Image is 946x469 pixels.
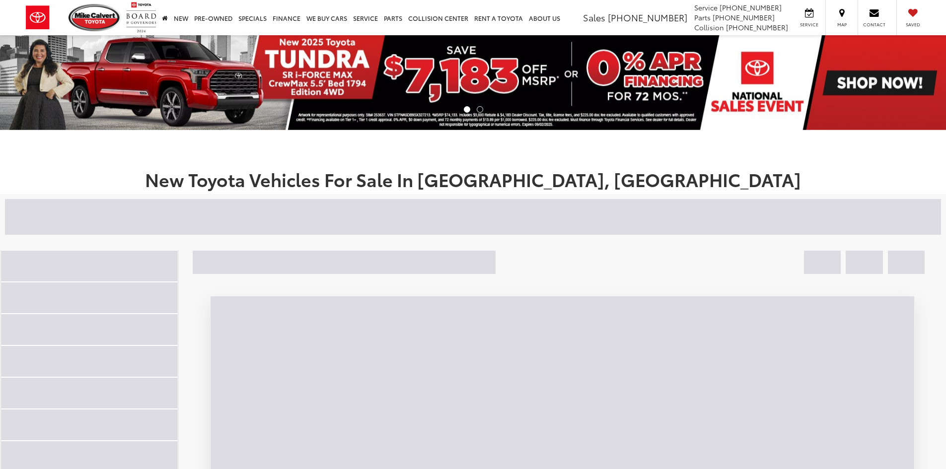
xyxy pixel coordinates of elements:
[902,21,924,28] span: Saved
[69,4,121,31] img: Mike Calvert Toyota
[583,11,605,24] span: Sales
[726,22,788,32] span: [PHONE_NUMBER]
[863,21,885,28] span: Contact
[608,11,687,24] span: [PHONE_NUMBER]
[713,12,775,22] span: [PHONE_NUMBER]
[694,12,711,22] span: Parts
[831,21,853,28] span: Map
[720,2,782,12] span: [PHONE_NUMBER]
[694,2,718,12] span: Service
[694,22,724,32] span: Collision
[798,21,820,28] span: Service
